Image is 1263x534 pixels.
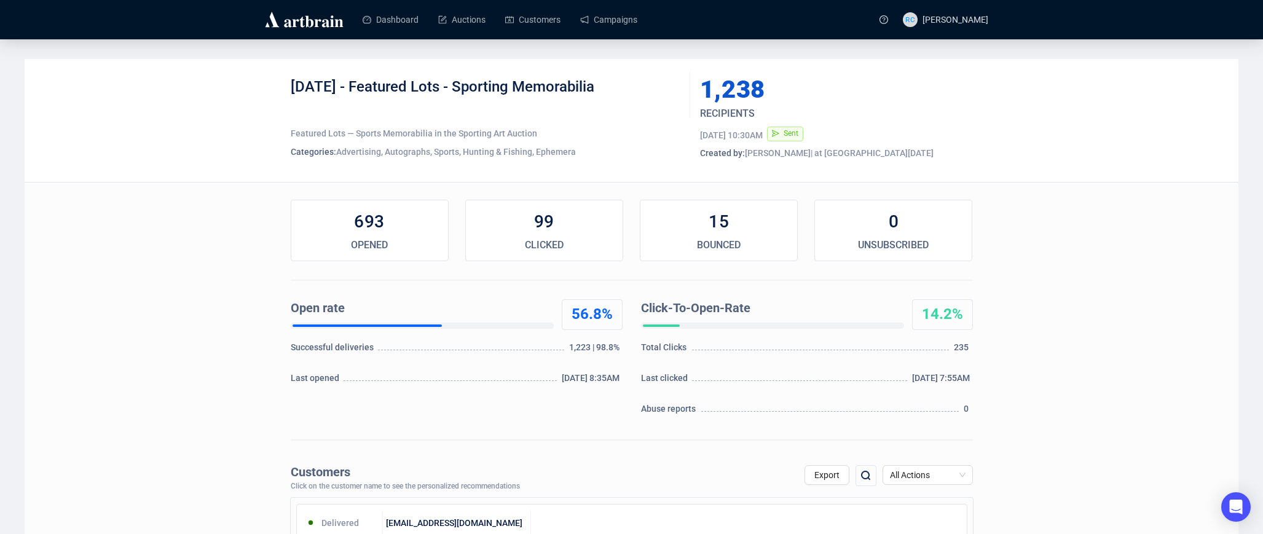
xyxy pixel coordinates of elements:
div: 235 [954,341,972,359]
div: 0 [815,210,972,234]
div: Total Clicks [641,341,690,359]
div: 56.8% [562,305,622,324]
div: 1,223 | 98.8% [569,341,622,359]
div: [DATE] 8:35AM [562,372,623,390]
div: Click on the customer name to see the personalized recommendations [291,482,520,491]
span: Categories: [291,147,336,157]
img: logo [263,10,345,29]
div: CLICKED [466,238,623,253]
span: [PERSON_NAME] [923,15,988,25]
div: 693 [291,210,448,234]
span: Created by: [700,148,745,158]
a: Dashboard [363,4,419,36]
a: Campaigns [580,4,637,36]
a: Auctions [438,4,486,36]
div: Open Intercom Messenger [1221,492,1251,522]
div: Featured Lots — Sports Memorabilia in the Sporting Art Auction [291,127,681,139]
div: 99 [466,210,623,234]
button: Export [805,465,849,485]
span: question-circle [879,15,888,24]
div: UNSUBSCRIBED [815,238,972,253]
div: 15 [640,210,797,234]
a: Customers [505,4,561,36]
span: Sent [784,129,798,138]
span: Export [814,470,840,480]
span: All Actions [890,466,966,484]
span: RC [905,14,915,25]
div: Advertising, Autographs, Sports, Hunting & Fishing, Ephemera [291,146,681,158]
span: send [772,130,779,137]
div: Abuse reports [641,402,699,421]
div: Click-To-Open-Rate [641,299,899,318]
div: 14.2% [913,305,972,324]
div: BOUNCED [640,238,797,253]
div: Last clicked [641,372,691,390]
div: 0 [964,402,972,421]
div: [DATE] 7:55AM [912,372,973,390]
div: Successful deliveries [291,341,376,359]
div: 1,238 [700,77,915,102]
div: Open rate [291,299,549,318]
div: [PERSON_NAME] | at [GEOGRAPHIC_DATA][DATE] [700,147,973,159]
div: Last opened [291,372,342,390]
img: search.png [859,468,873,483]
div: [DATE] 10:30AM [700,129,763,141]
div: Customers [291,465,520,479]
div: OPENED [291,238,448,253]
div: [DATE] - Featured Lots - Sporting Memorabilia [291,77,681,114]
div: RECIPIENTS [700,106,926,121]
